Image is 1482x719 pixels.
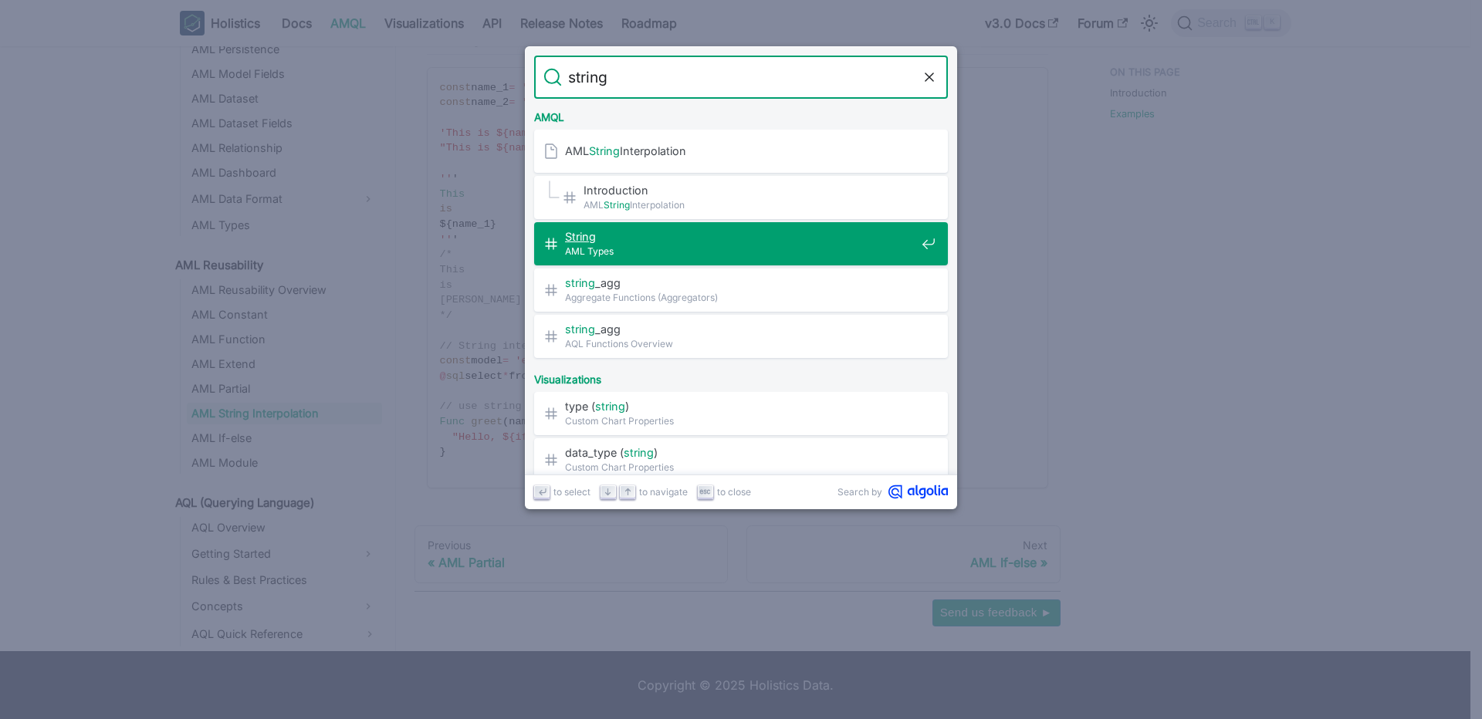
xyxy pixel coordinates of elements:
[534,130,948,173] a: AMLStringInterpolation
[536,486,548,498] svg: Enter key
[565,230,596,243] mark: String
[622,486,634,498] svg: Arrow up
[565,229,915,244] span: ​
[920,68,939,86] button: Clear the query
[531,361,951,392] div: Visualizations
[565,244,915,258] span: AML Types
[534,315,948,358] a: string_aggAQL Functions Overview
[565,275,915,290] span: _agg​
[565,290,915,305] span: Aggregate Functions (Aggregators)
[534,222,948,265] a: String​AML Types
[639,484,688,499] span: to navigate
[565,322,595,336] mark: string
[534,268,948,312] a: string_agg​Aggregate Functions (Aggregators)
[837,484,948,499] a: Search byAlgolia
[565,143,915,158] span: AML Interpolation
[531,99,951,130] div: AMQL
[624,446,654,459] mark: string
[565,445,915,460] span: data_type ( )​
[589,144,620,157] mark: String
[837,484,882,499] span: Search by
[553,484,590,499] span: to select
[602,486,614,498] svg: Arrow down
[534,176,948,219] a: Introduction​AMLStringInterpolation
[562,56,920,99] input: Search docs
[584,197,915,212] span: AML Interpolation
[717,484,751,499] span: to close
[565,414,915,428] span: Custom Chart Properties
[604,199,630,211] mark: String
[534,392,948,435] a: type (string)​Custom Chart Properties
[534,438,948,481] a: data_type (string)​Custom Chart Properties
[565,322,915,336] span: _agg
[584,183,915,197] span: Introduction​
[595,400,625,413] mark: string
[565,460,915,474] span: Custom Chart Properties
[565,399,915,414] span: type ( )​
[699,486,711,498] svg: Escape key
[888,484,948,499] svg: Algolia
[565,276,595,289] mark: string
[565,336,915,351] span: AQL Functions Overview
